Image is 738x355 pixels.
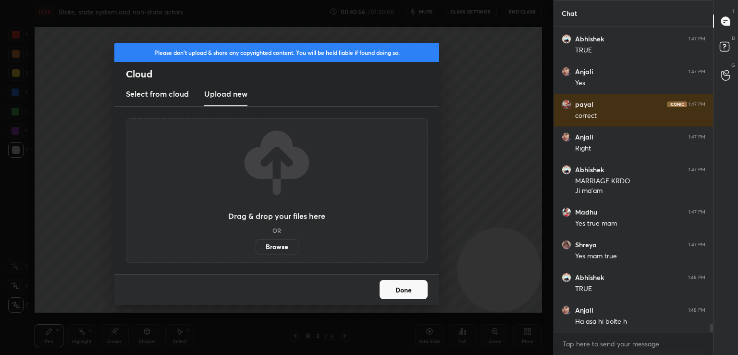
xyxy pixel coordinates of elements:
[562,207,571,217] img: 7bceaa7526284cd88b4e3a60b6dd3e66.jpg
[575,273,604,282] h6: Abhishek
[575,219,705,228] div: Yes true mam
[732,8,735,15] p: T
[575,111,705,121] div: correct
[575,46,705,55] div: TRUE
[575,100,593,109] h6: payal
[575,133,593,141] h6: Anjali
[126,68,439,80] h2: Cloud
[562,132,571,142] img: c063d73f97dc4e70874a242644f02cee.jpg
[689,69,705,75] div: 1:47 PM
[575,177,705,186] div: MARRIAGE KRDO
[689,101,705,107] div: 1:47 PM
[562,67,571,76] img: c063d73f97dc4e70874a242644f02cee.jpg
[689,167,705,173] div: 1:47 PM
[554,26,713,332] div: grid
[272,228,281,233] h5: OR
[689,36,705,42] div: 1:47 PM
[204,88,247,100] h3: Upload new
[689,134,705,140] div: 1:47 PM
[575,241,597,249] h6: Shreya
[731,62,735,69] p: G
[575,208,597,216] h6: Madhu
[554,0,585,26] p: Chat
[575,284,705,294] div: TRUE
[575,317,705,327] div: Ha asa hi bolte h
[575,252,705,261] div: Yes mam true
[562,305,571,315] img: c063d73f97dc4e70874a242644f02cee.jpg
[575,144,705,153] div: Right
[575,35,604,43] h6: Abhishek
[562,240,571,250] img: 686a03e7b09842bab0962c898401b708.jpg
[689,242,705,248] div: 1:47 PM
[114,43,439,62] div: Please don't upload & share any copyrighted content. You will be held liable if found doing so.
[575,306,593,315] h6: Anjali
[575,67,593,76] h6: Anjali
[667,101,687,107] img: iconic-dark.1390631f.png
[380,280,428,299] button: Done
[688,275,705,280] div: 1:48 PM
[732,35,735,42] p: D
[228,212,325,220] h3: Drag & drop your files here
[126,88,189,100] h3: Select from cloud
[689,209,705,215] div: 1:47 PM
[562,100,571,109] img: ee414db5928040c0bf04f3912d5d3ed8.jpg
[562,165,571,175] img: 157a12b114f849d4b4c598ec997f7443.jpg
[575,165,604,174] h6: Abhishek
[562,34,571,44] img: 157a12b114f849d4b4c598ec997f7443.jpg
[575,78,705,88] div: Yes
[562,273,571,282] img: 157a12b114f849d4b4c598ec997f7443.jpg
[688,307,705,313] div: 1:48 PM
[575,186,705,196] div: Ji ma'am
